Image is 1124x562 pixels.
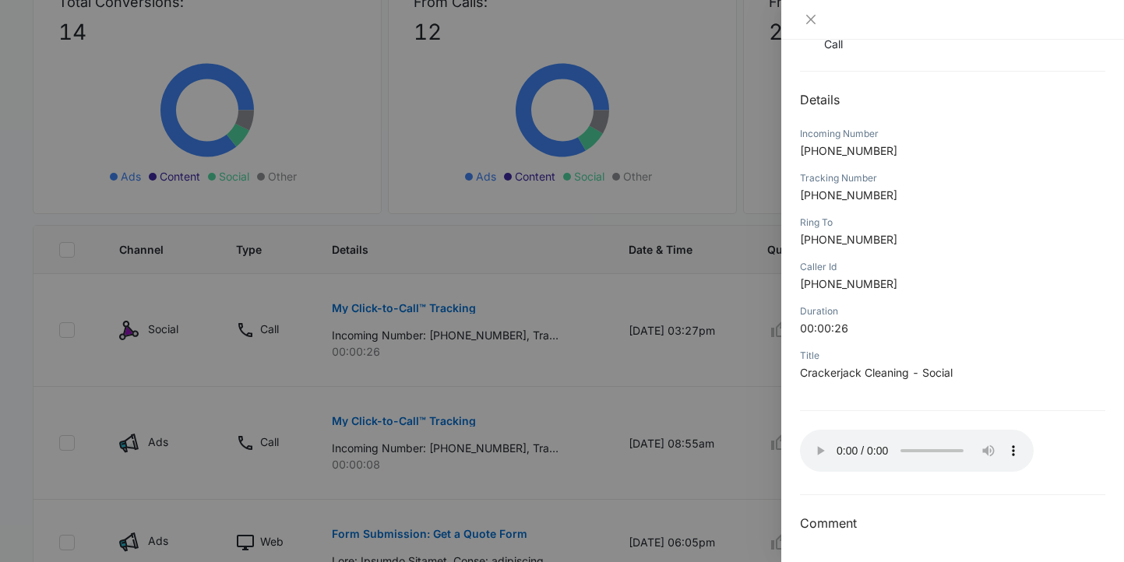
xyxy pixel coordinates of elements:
img: website_grey.svg [25,40,37,53]
div: Duration [800,304,1105,318]
h3: Comment [800,514,1105,532]
span: [PHONE_NUMBER] [800,233,897,246]
span: [PHONE_NUMBER] [800,277,897,290]
div: v 4.0.25 [44,25,76,37]
span: [PHONE_NUMBER] [800,188,897,202]
img: tab_domain_overview_orange.svg [42,90,55,103]
div: Keywords by Traffic [172,92,263,102]
div: Title [800,349,1105,363]
span: close [805,13,817,26]
span: 00:00:26 [800,321,848,335]
img: tab_keywords_by_traffic_grey.svg [155,90,167,103]
button: Close [800,12,822,26]
div: Domain: [DOMAIN_NAME] [41,40,171,53]
div: Tracking Number [800,171,1105,185]
div: Incoming Number [800,127,1105,141]
div: Caller Id [800,260,1105,274]
p: Call [824,36,853,52]
span: Crackerjack Cleaning - Social [800,366,953,379]
h2: Details [800,90,1105,109]
div: Domain Overview [59,92,139,102]
div: Ring To [800,216,1105,230]
img: logo_orange.svg [25,25,37,37]
span: [PHONE_NUMBER] [800,144,897,157]
audio: Your browser does not support the audio tag. [800,430,1034,472]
